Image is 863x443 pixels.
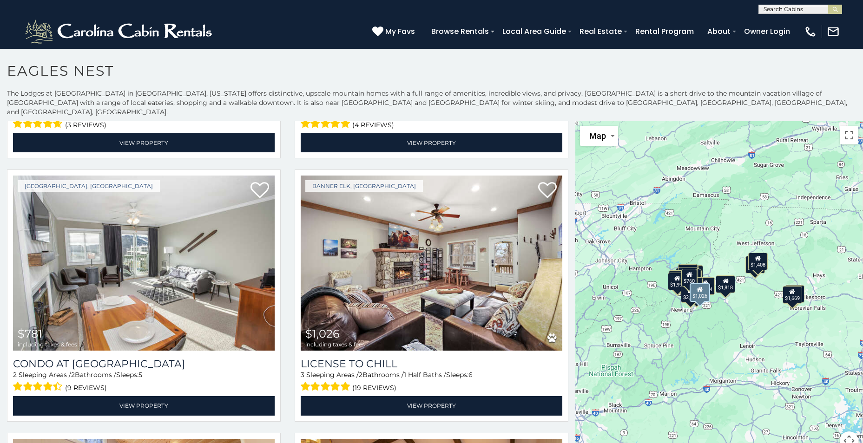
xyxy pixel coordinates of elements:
div: $1,199 [669,270,688,288]
span: 2 [13,371,17,379]
div: $1,026 [690,283,710,302]
img: mail-regular-white.png [827,25,840,38]
a: View Property [301,396,562,415]
span: 2 [359,371,362,379]
div: Sleeping Areas / Bathrooms / Sleeps: [301,370,562,394]
div: $1,029 [678,264,698,282]
div: $1,669 [783,286,802,304]
span: including taxes & fees [305,341,365,347]
h3: Condo at Pinnacle Inn Resort [13,358,275,370]
span: Map [589,131,606,141]
div: Sleeping Areas / Bathrooms / Sleeps: [13,370,275,394]
div: $760 [682,269,698,287]
div: $1,997 [668,273,687,290]
span: My Favs [385,26,415,37]
div: $2,154 [696,277,715,295]
div: $1,005 [679,264,698,281]
a: Real Estate [575,23,626,39]
img: White-1-2.png [23,18,216,46]
a: License to Chill $1,026 including taxes & fees [301,176,562,351]
span: 1 Half Baths / [404,371,446,379]
img: License to Chill [301,176,562,351]
div: $2,318 [676,268,695,286]
span: 6 [468,371,473,379]
span: (3 reviews) [65,119,106,131]
a: Local Area Guide [498,23,571,39]
a: Browse Rentals [427,23,494,39]
span: 3 [301,371,304,379]
a: My Favs [372,26,417,38]
span: including taxes & fees [18,341,77,347]
span: 5 [138,371,142,379]
img: Condo at Pinnacle Inn Resort [13,176,275,351]
a: License to Chill [301,358,562,370]
a: Owner Login [739,23,795,39]
span: (9 reviews) [65,382,107,394]
div: $1,408 [748,253,768,270]
div: $1,623 [785,285,805,303]
a: Condo at Pinnacle Inn Resort $781 including taxes & fees [13,176,275,351]
span: 2 [71,371,75,379]
a: Rental Program [631,23,698,39]
a: Add to favorites [250,181,269,201]
img: phone-regular-white.png [804,25,817,38]
div: $2,366 [679,267,698,285]
a: Condo at [GEOGRAPHIC_DATA] [13,358,275,370]
a: Add to favorites [538,181,557,201]
div: $1,818 [716,275,736,293]
a: [GEOGRAPHIC_DATA], [GEOGRAPHIC_DATA] [18,180,160,192]
a: View Property [301,133,562,152]
div: $2,161 [681,285,700,303]
span: (4 reviews) [352,119,394,131]
button: Toggle fullscreen view [840,126,858,144]
a: View Property [13,133,275,152]
a: View Property [13,396,275,415]
span: (19 reviews) [352,382,396,394]
div: $2,114 [745,256,765,274]
a: Banner Elk, [GEOGRAPHIC_DATA] [305,180,423,192]
button: Change map style [580,126,618,146]
span: $781 [18,327,42,340]
span: $1,026 [305,327,340,340]
a: About [703,23,735,39]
